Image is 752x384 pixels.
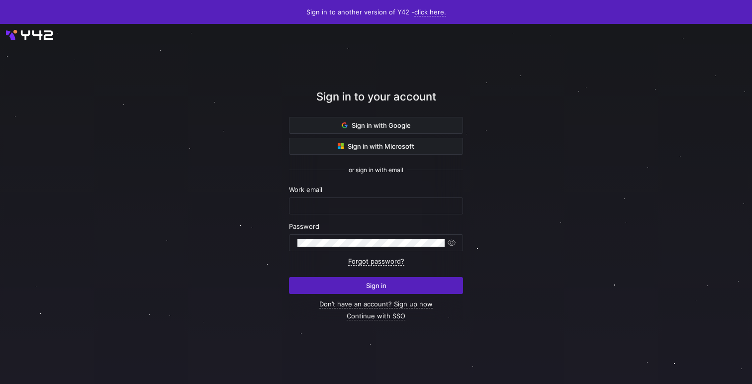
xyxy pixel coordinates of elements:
[319,300,433,308] a: Don’t have an account? Sign up now
[289,89,463,117] div: Sign in to your account
[414,8,446,16] a: click here.
[338,142,414,150] span: Sign in with Microsoft
[289,117,463,134] button: Sign in with Google
[342,121,411,129] span: Sign in with Google
[289,222,319,230] span: Password
[366,282,386,289] span: Sign in
[289,277,463,294] button: Sign in
[349,167,403,174] span: or sign in with email
[347,312,405,320] a: Continue with SSO
[289,186,322,193] span: Work email
[289,138,463,155] button: Sign in with Microsoft
[348,257,404,266] a: Forgot password?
